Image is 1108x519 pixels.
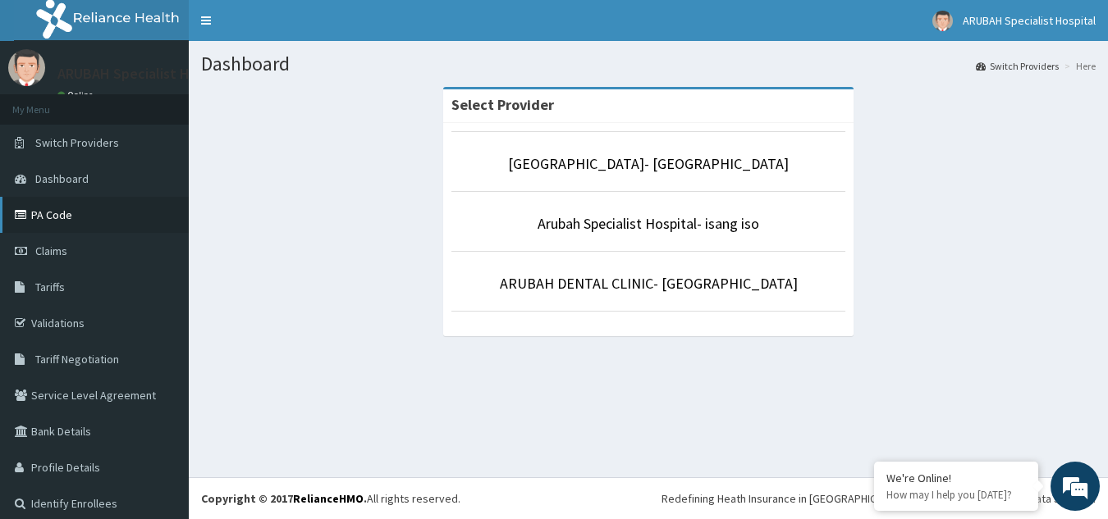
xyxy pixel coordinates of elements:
div: Chat with us now [85,92,276,113]
textarea: Type your message and hit 'Enter' [8,345,313,403]
a: Switch Providers [976,59,1059,73]
img: User Image [8,49,45,86]
a: Online [57,89,97,101]
p: How may I help you today? [886,488,1026,502]
span: ARUBAH Specialist Hospital [963,13,1096,28]
div: Minimize live chat window [269,8,309,48]
strong: Copyright © 2017 . [201,491,367,506]
strong: Select Provider [451,95,554,114]
span: We're online! [95,155,227,321]
footer: All rights reserved. [189,477,1108,519]
div: Redefining Heath Insurance in [GEOGRAPHIC_DATA] using Telemedicine and Data Science! [662,490,1096,507]
span: Tariff Negotiation [35,352,119,366]
div: We're Online! [886,471,1026,485]
span: Dashboard [35,171,89,186]
span: Switch Providers [35,135,119,150]
a: ARUBAH DENTAL CLINIC- [GEOGRAPHIC_DATA] [500,274,798,293]
img: d_794563401_company_1708531726252_794563401 [30,82,66,123]
a: [GEOGRAPHIC_DATA]- [GEOGRAPHIC_DATA] [508,154,789,173]
span: Claims [35,244,67,258]
p: ARUBAH Specialist Hospital [57,66,234,81]
span: Tariffs [35,280,65,294]
li: Here [1060,59,1096,73]
img: User Image [932,11,953,31]
a: RelianceHMO [293,491,364,506]
a: Arubah Specialist Hospital- isang iso [538,214,759,233]
h1: Dashboard [201,53,1096,75]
